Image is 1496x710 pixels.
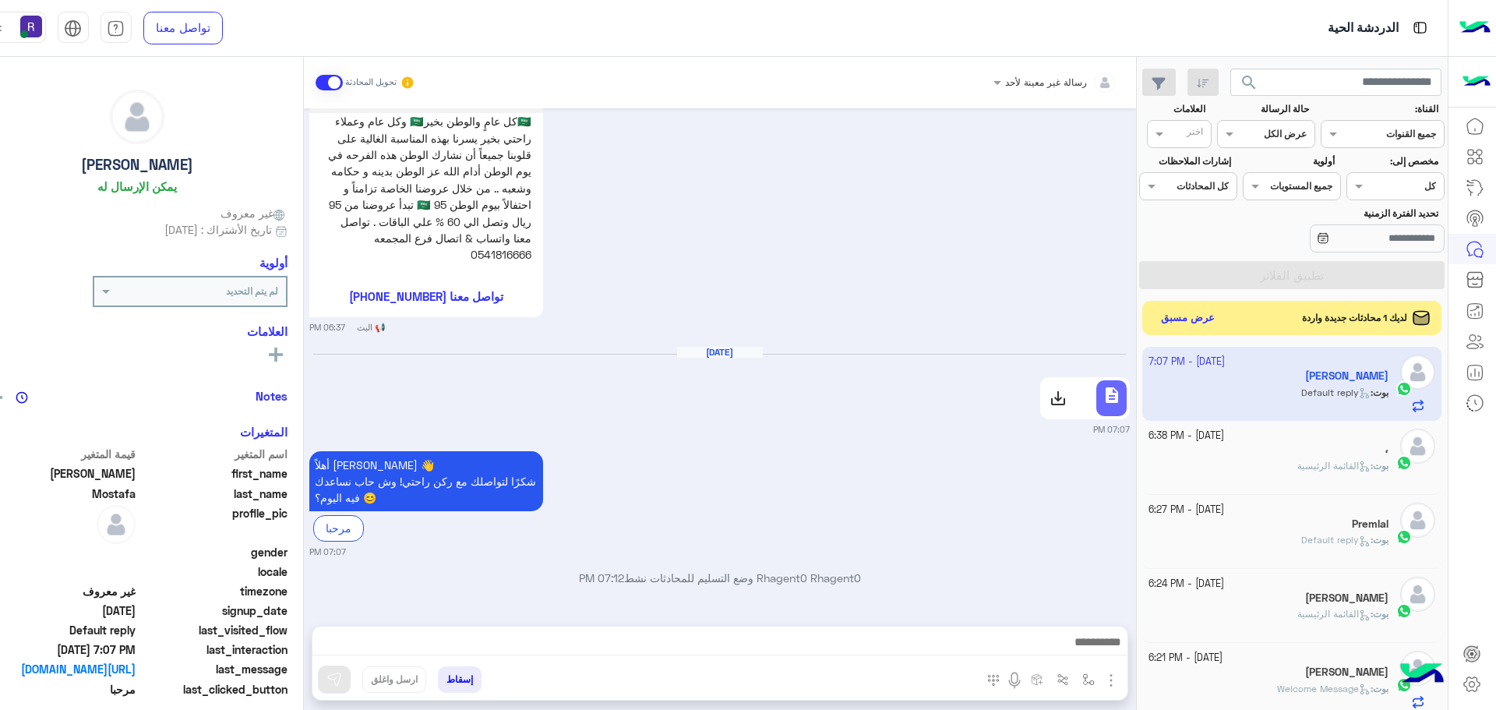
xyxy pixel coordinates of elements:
[1005,76,1087,88] span: رسالة غير معينة لأحد
[256,389,288,403] h6: Notes
[107,19,125,37] img: tab
[1245,154,1335,168] label: أولوية
[1187,125,1205,143] div: اختر
[1219,102,1309,116] label: حالة الرسالة
[139,681,288,698] span: last_clicked_button
[309,570,1130,586] p: Rhagent0 Rhagent0 وضع التسليم للمحادثات نشط
[1373,683,1388,694] span: بوت
[987,674,1000,687] img: make a call
[226,285,278,297] b: لم يتم التحديد
[1103,386,1121,404] span: description
[579,571,624,585] span: 07:12 PM
[1148,503,1224,517] small: [DATE] - 6:27 PM
[1093,423,1130,436] small: 07:07 PM
[345,76,397,89] small: تحويل المحادثة
[1141,154,1231,168] label: إشارات الملاحظات
[309,321,345,334] small: 06:37 PM
[1373,534,1388,546] span: بوت
[164,221,272,238] span: تاريخ الأشتراك : [DATE]
[97,505,136,544] img: defaultAdmin.png
[111,90,164,143] img: defaultAdmin.png
[1385,443,1388,456] h5: ،
[1277,683,1371,694] span: Welcome Message
[139,602,288,619] span: signup_date
[1371,460,1388,472] b: :
[139,505,288,541] span: profile_pic
[1141,102,1205,116] label: العلامات
[1328,18,1399,39] p: الدردشة الحية
[1040,377,1131,419] a: description
[139,486,288,502] span: last_name
[139,544,288,560] span: gender
[1395,648,1449,702] img: hulul-logo.png
[259,256,288,270] h6: أولوية
[143,12,223,44] a: تواصل معنا
[1031,673,1043,686] img: create order
[1352,517,1388,531] h5: Premlal
[101,12,132,44] a: tab
[1148,651,1223,666] small: [DATE] - 6:21 PM
[1396,529,1412,545] img: WhatsApp
[326,672,342,687] img: send message
[1075,666,1101,692] button: select flow
[1400,429,1435,464] img: defaultAdmin.png
[139,622,288,638] span: last_visited_flow
[1396,455,1412,471] img: WhatsApp
[309,546,346,558] small: 07:07 PM
[1024,666,1050,692] button: create order
[1102,671,1120,690] img: send attachment
[1297,608,1371,620] span: القائمة الرئيسية
[438,666,482,693] button: إسقاط
[1057,673,1069,686] img: Trigger scenario
[139,446,288,462] span: اسم المتغير
[1371,683,1388,694] b: :
[1082,673,1095,686] img: select flow
[81,156,193,174] h5: [PERSON_NAME]
[1154,307,1221,330] button: عرض مسبق
[1462,68,1491,96] img: 322853014244696
[1400,577,1435,612] img: defaultAdmin.png
[1323,102,1439,116] label: القناة:
[64,19,82,37] img: tab
[1396,603,1412,619] img: WhatsApp
[97,179,177,193] h6: يمكن الإرسال له
[1302,311,1407,325] span: لديك 1 محادثات جديدة واردة
[357,321,386,334] small: 📢 البث
[1245,207,1438,221] label: تحديد الفترة الزمنية
[1305,592,1388,605] h5: Junaid Ahmed
[1005,671,1024,690] img: send voice note
[1410,18,1430,37] img: tab
[309,451,543,511] p: 7/10/2025, 7:07 PM
[321,113,531,263] p: 🇸🇦كل عامٍ والوطن بخير🇸🇦 وكل عام وعملاء راحتي بخير يسرنا بهذه المناسبة الغالية على قلوبنا جميعاً أ...
[139,583,288,599] span: timezone
[1371,608,1388,620] b: :
[240,425,288,439] h6: المتغيرات
[677,347,763,358] h6: [DATE]
[1240,73,1258,92] span: search
[1301,534,1371,546] span: Default reply
[362,666,426,693] button: ارسل واغلق
[1230,69,1268,102] button: search
[1139,261,1445,289] button: تطبيق الفلاتر
[221,205,288,221] span: غير معروف
[20,16,42,37] img: userImage
[1297,460,1371,472] span: القائمة الرئيسية
[16,391,28,404] img: notes
[1373,608,1388,620] span: بوت
[139,641,288,658] span: last_interaction
[139,661,288,677] span: last_message
[1050,666,1075,692] button: Trigger scenario
[139,465,288,482] span: first_name
[1148,577,1224,592] small: [DATE] - 6:24 PM
[1349,154,1438,168] label: مخصص إلى:
[1305,666,1388,679] h5: Muzammil Ahmed
[1400,503,1435,538] img: defaultAdmin.png
[1371,534,1388,546] b: :
[1373,460,1388,472] span: بوت
[313,515,364,541] div: مرحبا
[1148,429,1224,443] small: [DATE] - 6:38 PM
[139,563,288,580] span: locale
[309,275,543,318] button: تواصل معنا [PHONE_NUMBER]
[1459,12,1491,44] img: Logo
